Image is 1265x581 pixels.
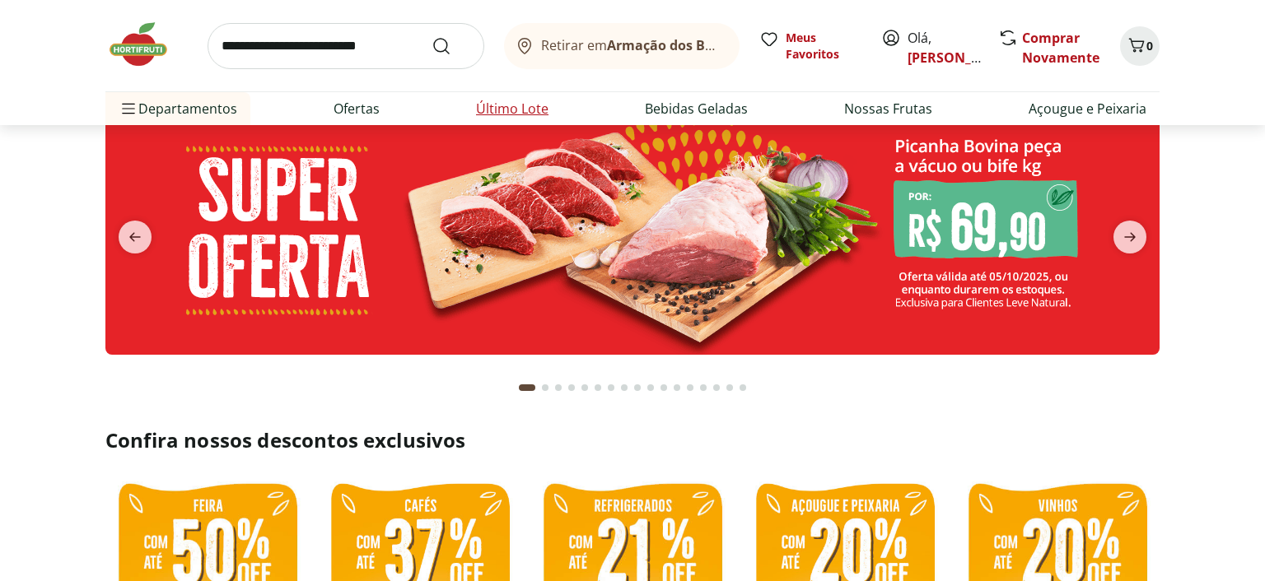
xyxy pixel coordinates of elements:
button: Current page from fs-carousel [516,368,539,407]
button: Go to page 5 from fs-carousel [578,368,591,407]
h2: Confira nossos descontos exclusivos [105,427,1160,453]
button: Menu [119,89,138,128]
button: Go to page 16 from fs-carousel [723,368,736,407]
a: Açougue e Peixaria [1029,99,1146,119]
span: Olá, [908,28,981,67]
button: Go to page 8 from fs-carousel [618,368,631,407]
button: Go to page 7 from fs-carousel [604,368,618,407]
a: Ofertas [334,99,380,119]
button: Go to page 2 from fs-carousel [539,368,552,407]
button: Go to page 12 from fs-carousel [670,368,684,407]
button: Go to page 11 from fs-carousel [657,368,670,407]
button: Submit Search [432,36,471,56]
a: Nossas Frutas [844,99,932,119]
button: Go to page 14 from fs-carousel [697,368,710,407]
img: Hortifruti [105,20,188,69]
span: Retirar em [541,38,723,53]
button: next [1100,221,1160,253]
button: Retirar emArmação dos Búzios/RJ [504,23,740,69]
a: [PERSON_NAME] [908,49,1015,67]
button: Go to page 13 from fs-carousel [684,368,697,407]
a: Bebidas Geladas [645,99,748,119]
span: 0 [1146,38,1153,53]
button: Carrinho [1120,26,1160,66]
button: Go to page 10 from fs-carousel [644,368,657,407]
a: Meus Favoritos [759,30,861,63]
a: Último Lote [476,99,548,119]
b: Armação dos Búzios/RJ [607,36,759,54]
button: Go to page 17 from fs-carousel [736,368,749,407]
button: Go to page 9 from fs-carousel [631,368,644,407]
a: Comprar Novamente [1022,29,1099,67]
button: Go to page 4 from fs-carousel [565,368,578,407]
button: Go to page 6 from fs-carousel [591,368,604,407]
button: Go to page 3 from fs-carousel [552,368,565,407]
span: Departamentos [119,89,237,128]
button: Go to page 15 from fs-carousel [710,368,723,407]
button: previous [105,221,165,253]
img: super oferta [105,100,1160,355]
span: Meus Favoritos [786,30,861,63]
input: search [208,23,484,69]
